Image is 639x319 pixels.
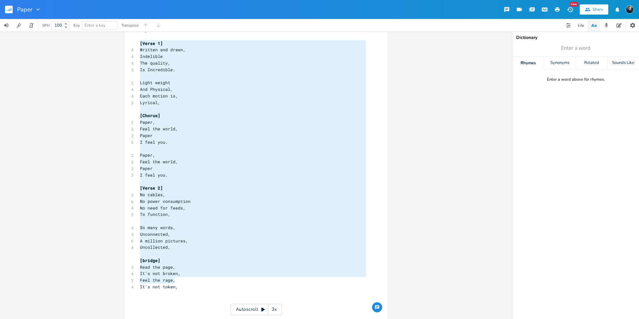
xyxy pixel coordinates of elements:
span: And Physical, [140,86,173,92]
span: Read the page, [140,264,175,270]
span: So many words, [140,225,175,230]
span: No power consumption [140,198,191,204]
div: Rhymes [512,57,544,69]
span: [Verse 2] [140,185,163,191]
div: Share [592,7,603,12]
span: Is Incredible. [140,67,175,72]
span: It's not token, [140,284,178,290]
div: New [570,2,578,7]
span: Paper [17,7,32,12]
span: A million pictures, [140,238,188,244]
span: Feel the rage, [140,277,175,283]
span: Paper, [140,152,155,158]
div: Related [576,57,607,69]
div: Transpose [121,23,139,27]
span: Indelible [140,53,163,59]
div: 3x [269,304,280,315]
span: Enter a key [85,22,105,28]
span: Lyrical, [140,100,160,105]
span: [Chorus] [140,113,160,118]
span: No need for feeds, [140,205,186,211]
span: It's not broken, [140,271,180,276]
span: Feel the world, [140,126,178,132]
button: Share [580,4,608,15]
div: Enter a word above for rhymes. [547,77,605,82]
span: Written and drawn, [140,47,186,53]
span: Unconnected, [140,231,170,237]
span: To function, [140,211,170,217]
div: Synonyms [544,57,575,69]
span: No cables, [140,192,165,197]
span: [bridge] [140,258,160,263]
span: Feel the world, [140,159,178,165]
div: BPM [42,24,50,27]
span: Each motion is, [140,93,178,99]
span: [Verse 1] [140,41,163,46]
span: The quality, [140,60,170,66]
div: Autoscroll [231,304,282,315]
div: Dictionary [516,35,635,40]
span: Paper [140,133,153,138]
span: Enter a word [561,45,590,52]
span: I feel you. [140,172,168,178]
span: Paper [140,166,153,171]
span: Uncollected, [140,244,170,250]
span: I feel you. [140,139,168,145]
span: Light weight [140,80,170,85]
img: Stew Dean [626,5,634,14]
button: New [564,4,576,15]
div: Sounds Like [608,57,639,69]
div: Key [73,23,80,27]
span: Paper, [140,119,155,125]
